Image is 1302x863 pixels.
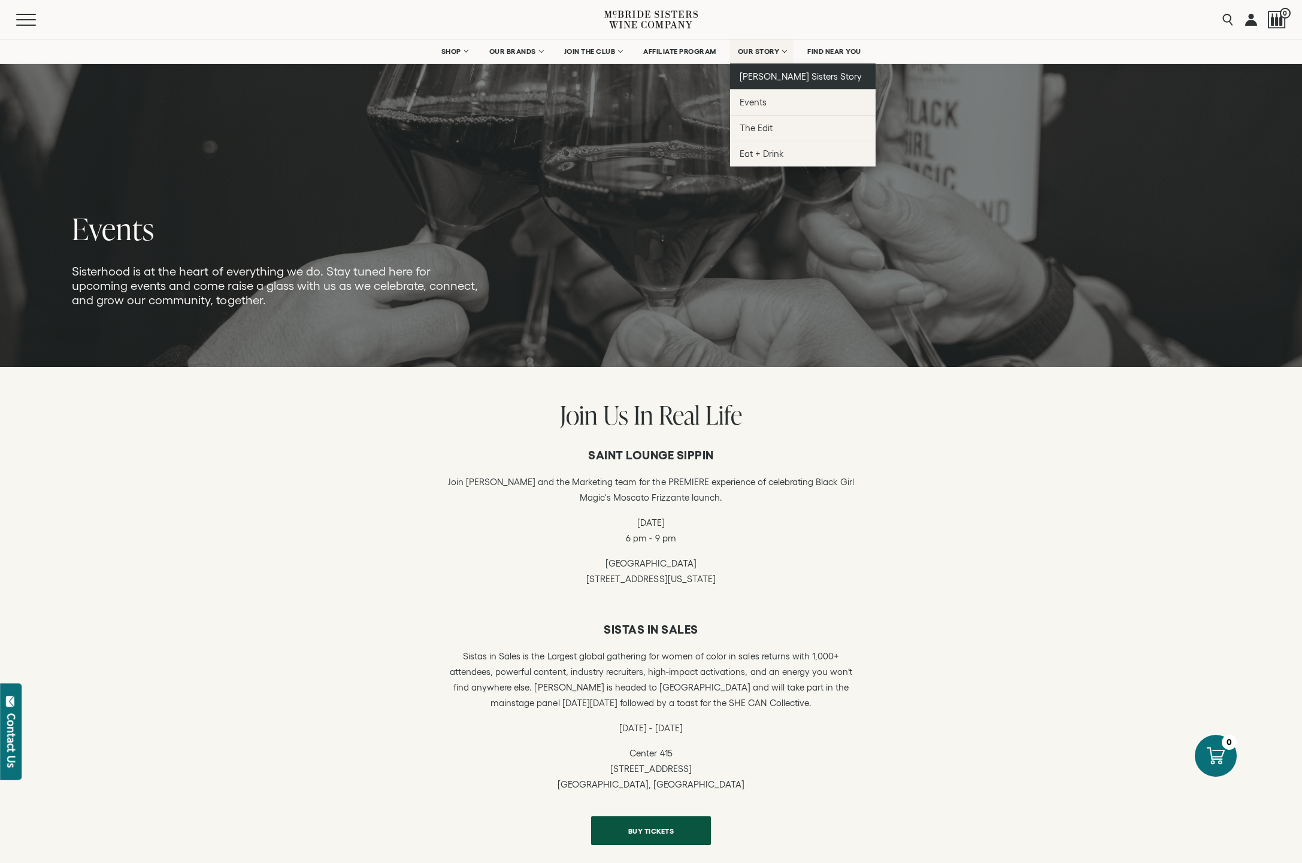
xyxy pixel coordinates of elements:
[444,720,858,736] p: [DATE] - [DATE]
[444,515,858,546] p: [DATE] 6 pm - 9 pm
[444,649,858,711] p: Sistas in Sales is the Largest global gathering for women of color in sales returns with 1,000+ a...
[607,819,695,843] span: BUY TICKETS
[16,14,59,26] button: Mobile Menu Trigger
[740,71,862,81] span: [PERSON_NAME] Sisters Story
[5,713,17,768] div: Contact Us
[72,208,155,249] span: Events
[730,89,876,115] a: Events
[560,397,598,432] span: Join
[740,123,773,133] span: The Edit
[740,97,767,107] span: Events
[738,47,780,56] span: OUR STORY
[444,448,858,462] h6: Saint Lounge Sippin
[434,40,476,63] a: SHOP
[482,40,550,63] a: OUR BRANDS
[444,474,858,505] p: Join [PERSON_NAME] and the Marketing team for the PREMIERE experience of celebrating Black Girl M...
[603,397,628,432] span: Us
[800,40,869,63] a: FIND NEAR YOU
[591,816,711,845] a: BUY TICKETS
[444,622,858,637] h6: Sistas in Sales
[556,40,630,63] a: JOIN THE CLUB
[635,40,724,63] a: AFFILIATE PROGRAM
[564,47,616,56] span: JOIN THE CLUB
[730,115,876,141] a: The Edit
[441,47,462,56] span: SHOP
[730,63,876,89] a: [PERSON_NAME] Sisters Story
[1280,8,1291,19] span: 0
[444,556,858,587] p: [GEOGRAPHIC_DATA] [STREET_ADDRESS][US_STATE]
[807,47,861,56] span: FIND NEAR YOU
[730,40,794,63] a: OUR STORY
[643,47,716,56] span: AFFILIATE PROGRAM
[489,47,536,56] span: OUR BRANDS
[444,746,858,792] p: Center 415 [STREET_ADDRESS] [GEOGRAPHIC_DATA], [GEOGRAPHIC_DATA]
[659,397,700,432] span: Real
[1222,735,1237,750] div: 0
[740,149,784,159] span: Eat + Drink
[72,264,484,307] p: Sisterhood is at the heart of everything we do. Stay tuned here for upcoming events and come rais...
[705,397,742,432] span: Life
[634,397,653,432] span: In
[730,141,876,166] a: Eat + Drink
